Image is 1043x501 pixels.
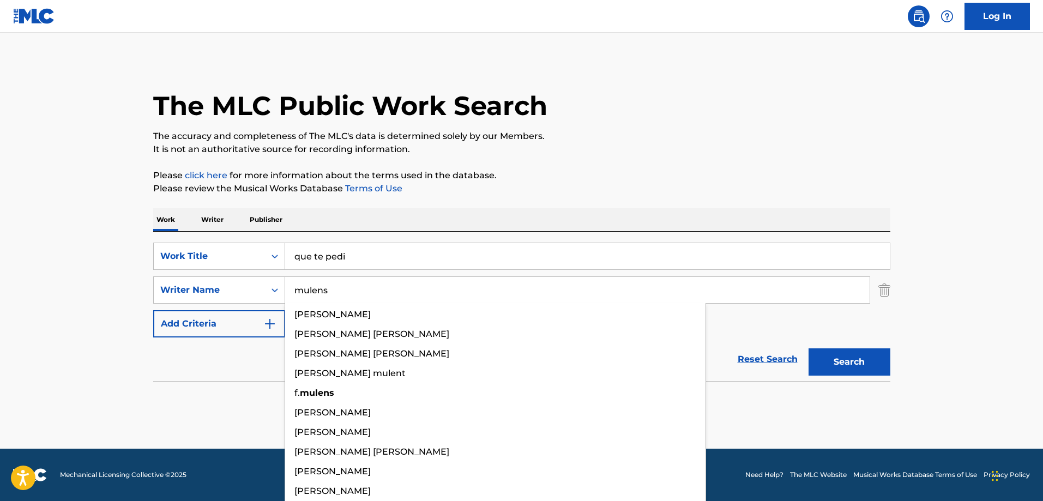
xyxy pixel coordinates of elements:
p: Publisher [246,208,286,231]
div: Writer Name [160,283,258,297]
img: MLC Logo [13,8,55,24]
a: Terms of Use [343,183,402,194]
span: [PERSON_NAME] [PERSON_NAME] [294,446,449,457]
img: search [912,10,925,23]
img: logo [13,468,47,481]
button: Search [809,348,890,376]
a: Reset Search [732,347,803,371]
p: It is not an authoritative source for recording information. [153,143,890,156]
a: The MLC Website [790,470,847,480]
a: Need Help? [745,470,783,480]
p: Please review the Musical Works Database [153,182,890,195]
a: click here [185,170,227,180]
div: Work Title [160,250,258,263]
span: f. [294,388,300,398]
span: [PERSON_NAME] [294,427,371,437]
strong: mulens [300,388,334,398]
iframe: Chat Widget [988,449,1043,501]
img: 9d2ae6d4665cec9f34b9.svg [263,317,276,330]
a: Privacy Policy [984,470,1030,480]
span: Mechanical Licensing Collective © 2025 [60,470,186,480]
a: Public Search [908,5,930,27]
p: Work [153,208,178,231]
span: [PERSON_NAME] [294,486,371,496]
span: [PERSON_NAME] [294,309,371,319]
img: help [940,10,954,23]
span: [PERSON_NAME] [PERSON_NAME] [294,329,449,339]
div: Drag [992,460,998,492]
h1: The MLC Public Work Search [153,89,547,122]
span: [PERSON_NAME] mulent [294,368,406,378]
p: Please for more information about the terms used in the database. [153,169,890,182]
div: Help [936,5,958,27]
button: Add Criteria [153,310,285,337]
form: Search Form [153,243,890,381]
span: [PERSON_NAME] [294,466,371,476]
a: Musical Works Database Terms of Use [853,470,977,480]
span: [PERSON_NAME] [294,407,371,418]
a: Log In [964,3,1030,30]
img: Delete Criterion [878,276,890,304]
span: [PERSON_NAME] [PERSON_NAME] [294,348,449,359]
p: Writer [198,208,227,231]
p: The accuracy and completeness of The MLC's data is determined solely by our Members. [153,130,890,143]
